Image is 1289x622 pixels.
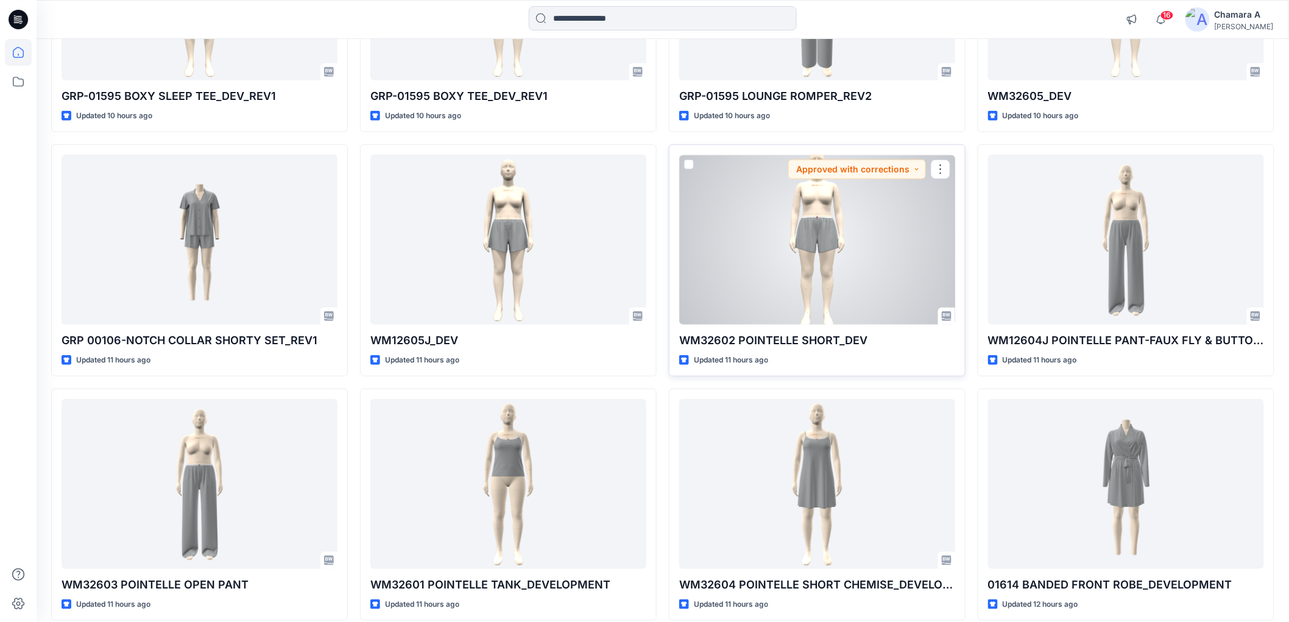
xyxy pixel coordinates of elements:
p: Updated 11 hours ago [694,598,768,611]
a: GRP 00106-NOTCH COLLAR SHORTY SET_REV1 [62,155,337,324]
a: WM32604 POINTELLE SHORT CHEMISE_DEVELOPMENT [679,399,955,568]
a: WM12605J_DEV [370,155,646,324]
p: Updated 11 hours ago [76,598,150,611]
p: Updated 11 hours ago [385,598,459,611]
p: GRP-01595 LOUNGE ROMPER_REV2 [679,88,955,105]
p: Updated 10 hours ago [76,110,152,122]
p: Updated 10 hours ago [1003,110,1079,122]
p: Updated 11 hours ago [1003,354,1077,367]
a: WM32603 POINTELLE OPEN PANT [62,399,337,568]
p: GRP-01595 BOXY SLEEP TEE_DEV_REV1 [62,88,337,105]
p: GRP 00106-NOTCH COLLAR SHORTY SET_REV1 [62,332,337,349]
p: Updated 11 hours ago [76,354,150,367]
a: WM12604J POINTELLE PANT-FAUX FLY & BUTTONS + PICOT [988,155,1264,324]
p: WM32605_DEV [988,88,1264,105]
p: WM32601 POINTELLE TANK_DEVELOPMENT [370,576,646,593]
div: [PERSON_NAME] [1215,22,1274,31]
a: WM32601 POINTELLE TANK_DEVELOPMENT [370,399,646,568]
p: WM32604 POINTELLE SHORT CHEMISE_DEVELOPMENT [679,576,955,593]
a: WM32602 POINTELLE SHORT_DEV [679,155,955,324]
p: 01614 BANDED FRONT ROBE_DEVELOPMENT [988,576,1264,593]
p: Updated 11 hours ago [694,354,768,367]
img: avatar [1185,7,1210,32]
div: Chamara A [1215,7,1274,22]
p: GRP-01595 BOXY TEE_DEV_REV1 [370,88,646,105]
p: WM12605J_DEV [370,332,646,349]
p: Updated 11 hours ago [385,354,459,367]
p: Updated 10 hours ago [385,110,461,122]
span: 16 [1160,10,1174,20]
a: 01614 BANDED FRONT ROBE_DEVELOPMENT [988,399,1264,568]
p: WM12604J POINTELLE PANT-FAUX FLY & BUTTONS + PICOT [988,332,1264,349]
p: WM32603 POINTELLE OPEN PANT [62,576,337,593]
p: Updated 10 hours ago [694,110,770,122]
p: Updated 12 hours ago [1003,598,1078,611]
p: WM32602 POINTELLE SHORT_DEV [679,332,955,349]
